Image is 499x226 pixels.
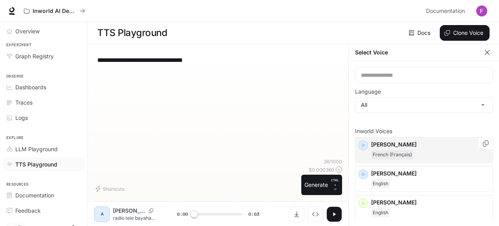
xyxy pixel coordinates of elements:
[146,208,157,213] button: Copy Voice ID
[113,207,146,215] p: [PERSON_NAME]
[331,178,339,192] p: ⏎
[355,128,493,134] p: Inworld Voices
[371,179,390,188] span: English
[371,141,490,148] p: [PERSON_NAME]
[3,157,84,171] a: TTS Playground
[3,142,84,156] a: LLM Playground
[15,98,33,107] span: Traces
[177,210,188,218] span: 0:00
[15,83,46,91] span: Dashboards
[371,170,490,177] p: [PERSON_NAME]
[15,145,58,153] span: LLM Playground
[423,3,471,19] a: Documentation
[426,6,465,16] span: Documentation
[3,24,84,38] a: Overview
[476,5,487,16] img: User avatar
[301,175,342,195] button: GenerateCTRL +⏎
[371,199,490,206] p: [PERSON_NAME]
[308,206,323,222] button: Inspect
[20,3,89,19] button: All workspaces
[482,140,490,146] button: Copy Voice ID
[331,178,339,187] p: CTRL +
[474,3,490,19] button: User avatar
[15,191,54,199] span: Documentation
[440,25,490,41] button: Clone Voice
[3,188,84,202] a: Documentation
[3,96,84,109] a: Traces
[3,49,84,63] a: Graph Registry
[355,98,493,112] div: All
[15,206,41,215] span: Feedback
[33,8,76,14] p: Inworld AI Demos
[3,204,84,217] a: Feedback
[113,215,158,221] p: radio tele bayaha [GEOGRAPHIC_DATA] [GEOGRAPHIC_DATA]
[371,208,390,217] span: English
[289,206,304,222] button: Download audio
[3,80,84,94] a: Dashboards
[407,25,433,41] a: Docs
[15,114,28,122] span: Logs
[15,160,57,168] span: TTS Playground
[3,111,84,125] a: Logs
[97,25,167,41] h1: TTS Playground
[94,183,127,195] button: Shortcuts
[96,208,108,221] div: A
[15,27,40,35] span: Overview
[355,89,381,94] p: Language
[248,210,259,218] span: 0:03
[371,150,413,159] span: French (Français)
[15,52,54,60] span: Graph Registry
